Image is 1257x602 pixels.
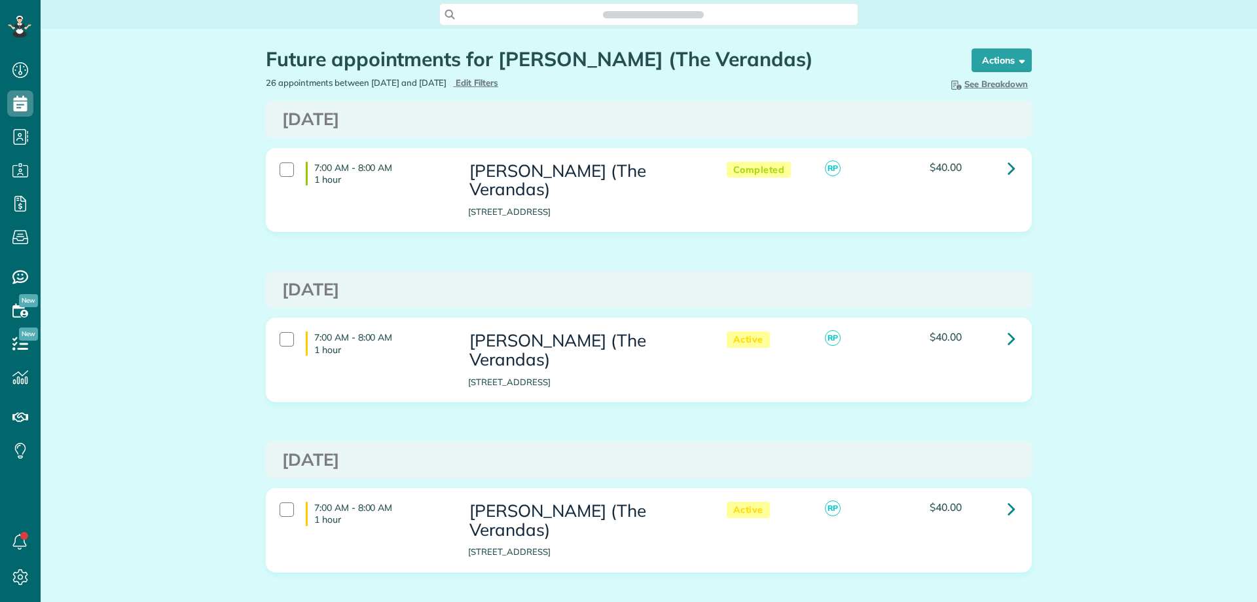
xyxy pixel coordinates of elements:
h4: 7:00 AM - 8:00 AM [306,331,448,355]
span: RP [825,500,841,516]
span: RP [825,330,841,346]
a: Edit Filters [453,77,498,88]
button: See Breakdown [945,77,1032,91]
span: $40.00 [930,330,962,343]
h4: 7:00 AM - 8:00 AM [306,162,448,185]
span: See Breakdown [949,79,1028,89]
h3: [PERSON_NAME] (The Verandas) [468,502,700,539]
p: [STREET_ADDRESS] [468,546,700,558]
span: $40.00 [930,500,962,514]
p: [STREET_ADDRESS] [468,206,700,218]
span: Completed [727,162,792,178]
h1: Future appointments for [PERSON_NAME] (The Verandas) [266,48,947,70]
h3: [PERSON_NAME] (The Verandas) [468,162,700,199]
span: $40.00 [930,160,962,174]
span: Search ZenMaid… [616,8,690,21]
h3: [DATE] [282,280,1015,299]
span: Active [727,502,770,518]
span: New [19,328,38,341]
span: New [19,294,38,307]
h3: [DATE] [282,110,1015,129]
p: [STREET_ADDRESS] [468,376,700,388]
span: RP [825,160,841,176]
h3: [DATE] [282,451,1015,470]
button: Actions [972,48,1032,72]
p: 1 hour [314,344,448,356]
p: 1 hour [314,514,448,525]
span: Edit Filters [456,77,498,88]
div: 26 appointments between [DATE] and [DATE] [256,77,649,89]
h3: [PERSON_NAME] (The Verandas) [468,331,700,369]
h4: 7:00 AM - 8:00 AM [306,502,448,525]
p: 1 hour [314,174,448,185]
span: Active [727,331,770,348]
